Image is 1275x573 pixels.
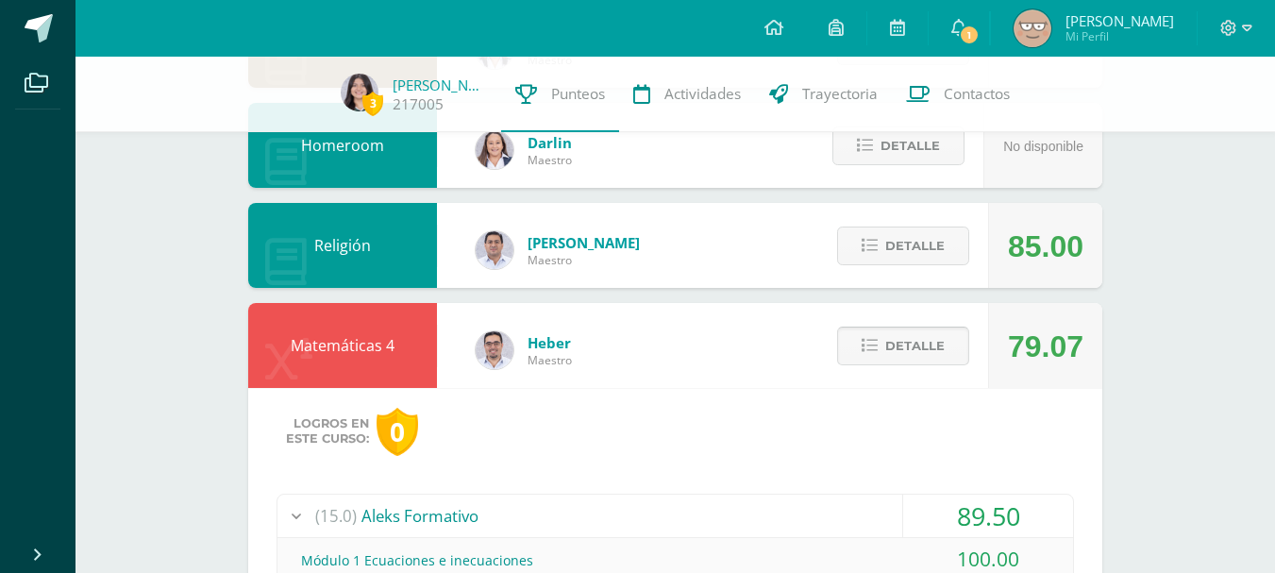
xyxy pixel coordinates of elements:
[377,408,418,456] div: 0
[885,329,945,363] span: Detalle
[393,94,444,114] a: 217005
[476,131,513,169] img: 794815d7ffad13252b70ea13fddba508.png
[528,233,640,252] span: [PERSON_NAME]
[551,84,605,104] span: Punteos
[1008,304,1083,389] div: 79.07
[1003,139,1083,154] span: No disponible
[315,495,357,537] span: (15.0)
[885,228,945,263] span: Detalle
[881,128,940,163] span: Detalle
[341,74,378,111] img: d43b4ab0a82f64cc698432b27ad46a68.png
[892,57,1024,132] a: Contactos
[664,84,741,104] span: Actividades
[393,76,487,94] a: [PERSON_NAME]
[528,352,572,368] span: Maestro
[832,126,965,165] button: Detalle
[528,252,640,268] span: Maestro
[1065,11,1174,30] span: [PERSON_NAME]
[248,203,437,288] div: Religión
[959,25,980,45] span: 1
[903,495,1073,537] div: 89.50
[528,152,572,168] span: Maestro
[619,57,755,132] a: Actividades
[1008,204,1083,289] div: 85.00
[248,303,437,388] div: Matemáticas 4
[837,227,969,265] button: Detalle
[837,327,969,365] button: Detalle
[1065,28,1174,44] span: Mi Perfil
[944,84,1010,104] span: Contactos
[362,92,383,115] span: 3
[277,495,1073,537] div: Aleks Formativo
[286,416,369,447] span: Logros en este curso:
[1014,9,1051,47] img: 71f96e2616eca63d647a955b9c55e1b9.png
[501,57,619,132] a: Punteos
[755,57,892,132] a: Trayectoria
[476,331,513,369] img: 54231652241166600daeb3395b4f1510.png
[528,133,572,152] span: Darlin
[528,333,572,352] span: Heber
[802,84,878,104] span: Trayectoria
[248,103,437,188] div: Homeroom
[476,231,513,269] img: 15aaa72b904403ebb7ec886ca542c491.png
